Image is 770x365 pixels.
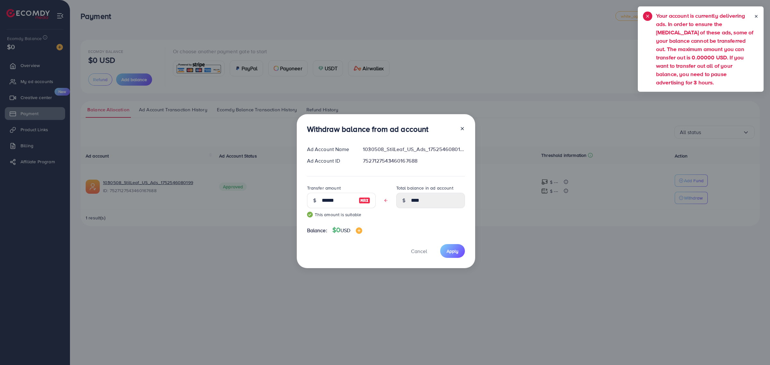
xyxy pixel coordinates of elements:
button: Apply [440,244,465,258]
span: Apply [447,248,458,254]
label: Total balance in ad account [396,185,453,191]
h3: Withdraw balance from ad account [307,124,429,134]
span: Cancel [411,248,427,255]
img: image [359,197,370,204]
iframe: Chat [743,336,765,360]
small: This amount is suitable [307,211,376,218]
button: Cancel [403,244,435,258]
span: Balance: [307,227,327,234]
h5: Your account is currently delivering ads. In order to ensure the [MEDICAL_DATA] of these ads, som... [656,12,754,87]
div: Ad Account ID [302,157,358,165]
div: 7527127543460167688 [358,157,470,165]
label: Transfer amount [307,185,341,191]
div: 1030508_StilLeaf_US_Ads_1752546080199 [358,146,470,153]
img: image [356,227,362,234]
div: Ad Account Name [302,146,358,153]
img: guide [307,212,313,217]
h4: $0 [332,226,362,234]
span: USD [340,227,350,234]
